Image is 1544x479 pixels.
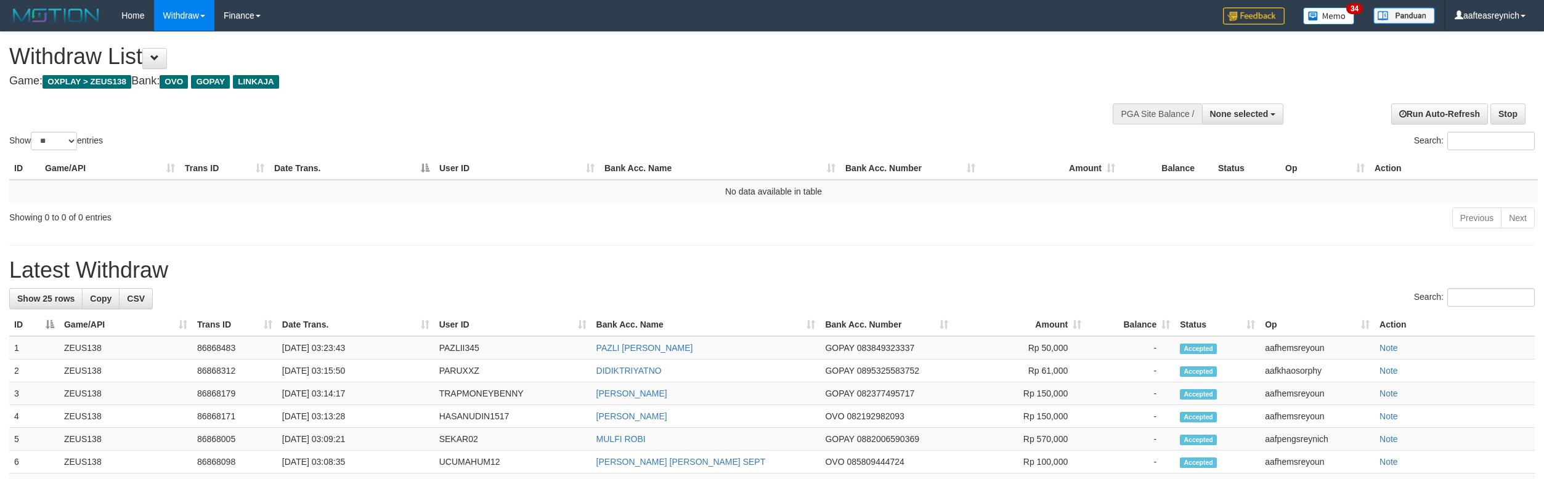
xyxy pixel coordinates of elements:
[1447,132,1535,150] input: Search:
[59,451,192,473] td: ZEUS138
[9,313,59,336] th: ID: activate to sort column descending
[1379,388,1398,398] a: Note
[192,360,277,382] td: 86868312
[277,313,434,336] th: Date Trans.: activate to sort column ascending
[434,382,591,405] td: TRAPMONEYBENNY
[1086,451,1175,473] td: -
[1414,288,1535,307] label: Search:
[1086,405,1175,428] td: -
[17,294,75,304] span: Show 25 rows
[192,405,277,428] td: 86868171
[434,336,591,360] td: PAZLII345
[1202,103,1284,124] button: None selected
[9,75,1017,87] h4: Game: Bank:
[847,457,904,467] span: Copy 085809444724 to clipboard
[599,157,840,180] th: Bank Acc. Name: activate to sort column ascending
[1213,157,1280,180] th: Status
[953,313,1086,336] th: Amount: activate to sort column ascending
[434,360,591,382] td: PARUXXZ
[43,75,131,89] span: OXPLAY > ZEUS138
[31,132,77,150] select: Showentries
[1447,288,1535,307] input: Search:
[192,313,277,336] th: Trans ID: activate to sort column ascending
[1180,412,1217,422] span: Accepted
[9,206,634,223] div: Showing 0 to 0 of 0 entries
[1113,103,1201,124] div: PGA Site Balance /
[953,336,1086,360] td: Rp 50,000
[1452,207,1501,228] a: Previous
[857,343,914,353] span: Copy 083849323337 to clipboard
[9,451,59,473] td: 6
[1260,360,1375,382] td: aafkhaosorphy
[1175,313,1260,336] th: Status: activate to sort column ascending
[277,451,434,473] td: [DATE] 03:08:35
[1379,411,1398,421] a: Note
[1086,360,1175,382] td: -
[434,313,591,336] th: User ID: activate to sort column ascending
[857,388,914,398] span: Copy 082377495717 to clipboard
[953,382,1086,405] td: Rp 150,000
[434,157,599,180] th: User ID: activate to sort column ascending
[434,405,591,428] td: HASANUDIN1517
[953,405,1086,428] td: Rp 150,000
[1375,313,1535,336] th: Action
[1180,389,1217,400] span: Accepted
[1086,313,1175,336] th: Balance: activate to sort column ascending
[825,434,854,444] span: GOPAY
[825,343,854,353] span: GOPAY
[1180,344,1217,354] span: Accepted
[59,360,192,382] td: ZEUS138
[1370,157,1538,180] th: Action
[825,388,854,398] span: GOPAY
[9,336,59,360] td: 1
[1260,382,1375,405] td: aafhemsreyoun
[180,157,269,180] th: Trans ID: activate to sort column ascending
[160,75,188,89] span: OVO
[596,388,667,398] a: [PERSON_NAME]
[820,313,953,336] th: Bank Acc. Number: activate to sort column ascending
[1346,3,1363,14] span: 34
[1260,313,1375,336] th: Op: activate to sort column ascending
[1223,7,1285,25] img: Feedback.jpg
[119,288,153,309] a: CSV
[1379,366,1398,376] a: Note
[1391,103,1488,124] a: Run Auto-Refresh
[1501,207,1535,228] a: Next
[192,336,277,360] td: 86868483
[192,451,277,473] td: 86868098
[857,366,919,376] span: Copy 0895325583752 to clipboard
[1180,366,1217,377] span: Accepted
[269,157,434,180] th: Date Trans.: activate to sort column descending
[9,180,1538,203] td: No data available in table
[825,411,844,421] span: OVO
[591,313,821,336] th: Bank Acc. Name: activate to sort column ascending
[1180,457,1217,468] span: Accepted
[277,405,434,428] td: [DATE] 03:13:28
[980,157,1120,180] th: Amount: activate to sort column ascending
[1414,132,1535,150] label: Search:
[1490,103,1526,124] a: Stop
[277,382,434,405] td: [DATE] 03:14:17
[840,157,980,180] th: Bank Acc. Number: activate to sort column ascending
[1120,157,1213,180] th: Balance
[1303,7,1355,25] img: Button%20Memo.svg
[90,294,112,304] span: Copy
[9,44,1017,69] h1: Withdraw List
[596,434,646,444] a: MULFI ROBI
[596,343,693,353] a: PAZLI [PERSON_NAME]
[9,428,59,451] td: 5
[1379,457,1398,467] a: Note
[953,360,1086,382] td: Rp 61,000
[233,75,279,89] span: LINKAJA
[59,428,192,451] td: ZEUS138
[277,336,434,360] td: [DATE] 03:23:43
[277,360,434,382] td: [DATE] 03:15:50
[434,451,591,473] td: UCUMAHUM12
[596,366,662,376] a: DIDIKTRIYATNO
[59,382,192,405] td: ZEUS138
[953,451,1086,473] td: Rp 100,000
[857,434,919,444] span: Copy 0882006590369 to clipboard
[127,294,145,304] span: CSV
[277,428,434,451] td: [DATE] 03:09:21
[1280,157,1370,180] th: Op: activate to sort column ascending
